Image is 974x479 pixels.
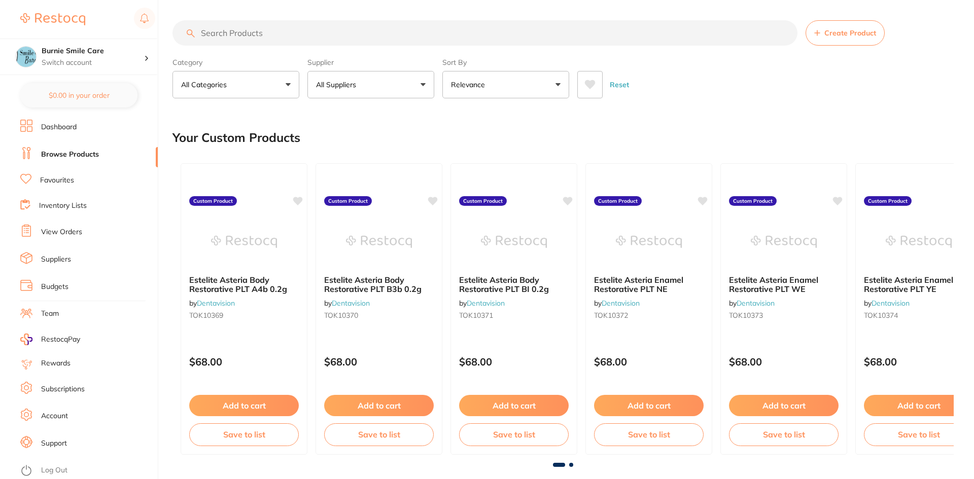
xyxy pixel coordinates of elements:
[324,311,434,319] small: TOK10370
[20,334,80,345] a: RestocqPay
[41,282,68,292] a: Budgets
[864,423,973,446] button: Save to list
[886,216,952,267] img: Estelite Asteria Enamel Restorative PLT YE
[459,299,505,308] span: by
[594,423,704,446] button: Save to list
[481,216,547,267] img: Estelite Asteria Body Restorative PLT BI 0.2g
[40,175,74,186] a: Favourites
[459,196,507,206] label: Custom Product
[594,299,640,308] span: by
[729,196,777,206] label: Custom Product
[181,80,231,90] p: All Categories
[864,299,910,308] span: by
[616,216,682,267] img: Estelite Asteria Enamel Restorative PLT NE
[594,356,704,367] p: $68.00
[41,122,77,132] a: Dashboard
[864,311,973,319] small: TOK10374
[39,201,87,211] a: Inventory Lists
[189,423,299,446] button: Save to list
[172,131,300,145] h2: Your Custom Products
[594,311,704,319] small: TOK10372
[189,299,235,308] span: by
[806,20,885,46] button: Create Product
[189,311,299,319] small: TOK10369
[324,196,372,206] label: Custom Product
[872,299,910,308] a: Dentavision
[41,384,85,394] a: Subscriptions
[211,216,277,267] img: Estelite Asteria Body Restorative PLT A4b 0.2g
[346,216,412,267] img: Estelite Asteria Body Restorative PLT B3b 0.2g
[729,299,775,308] span: by
[189,356,299,367] p: $68.00
[41,227,82,237] a: View Orders
[467,299,505,308] a: Dentavision
[41,254,71,265] a: Suppliers
[607,71,632,98] button: Reset
[864,196,912,206] label: Custom Product
[594,275,704,294] b: Estelite Asteria Enamel Restorative PLT NE
[41,335,80,345] span: RestocqPay
[459,395,569,416] button: Add to cart
[316,80,360,90] p: All Suppliers
[594,196,642,206] label: Custom Product
[172,58,299,67] label: Category
[172,71,299,98] button: All Categories
[20,83,137,107] button: $0.00 in your order
[751,216,817,267] img: Estelite Asteria Enamel Restorative PLT WE
[324,356,434,367] p: $68.00
[324,395,434,416] button: Add to cart
[459,311,569,319] small: TOK10371
[459,423,569,446] button: Save to list
[41,438,67,449] a: Support
[864,395,973,416] button: Add to cart
[20,334,32,345] img: RestocqPay
[307,71,434,98] button: All Suppliers
[189,196,237,206] label: Custom Product
[197,299,235,308] a: Dentavision
[324,275,434,294] b: Estelite Asteria Body Restorative PLT B3b 0.2g
[189,395,299,416] button: Add to cart
[20,8,85,31] a: Restocq Logo
[172,20,797,46] input: Search Products
[42,46,144,56] h4: Burnie Smile Care
[864,356,973,367] p: $68.00
[41,411,68,421] a: Account
[42,58,144,68] p: Switch account
[729,395,839,416] button: Add to cart
[442,58,569,67] label: Sort By
[729,423,839,446] button: Save to list
[737,299,775,308] a: Dentavision
[41,150,99,160] a: Browse Products
[324,423,434,446] button: Save to list
[324,299,370,308] span: by
[20,463,155,479] button: Log Out
[41,465,67,475] a: Log Out
[864,275,973,294] b: Estelite Asteria Enamel Restorative PLT YE
[729,311,839,319] small: TOK10373
[594,395,704,416] button: Add to cart
[41,358,71,369] a: Rewards
[824,29,876,37] span: Create Product
[332,299,370,308] a: Dentavision
[729,356,839,367] p: $68.00
[41,309,59,319] a: Team
[451,80,489,90] p: Relevance
[459,275,569,294] b: Estelite Asteria Body Restorative PLT BI 0.2g
[459,356,569,367] p: $68.00
[307,58,434,67] label: Supplier
[729,275,839,294] b: Estelite Asteria Enamel Restorative PLT WE
[442,71,569,98] button: Relevance
[16,47,36,67] img: Burnie Smile Care
[602,299,640,308] a: Dentavision
[189,275,299,294] b: Estelite Asteria Body Restorative PLT A4b 0.2g
[20,13,85,25] img: Restocq Logo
